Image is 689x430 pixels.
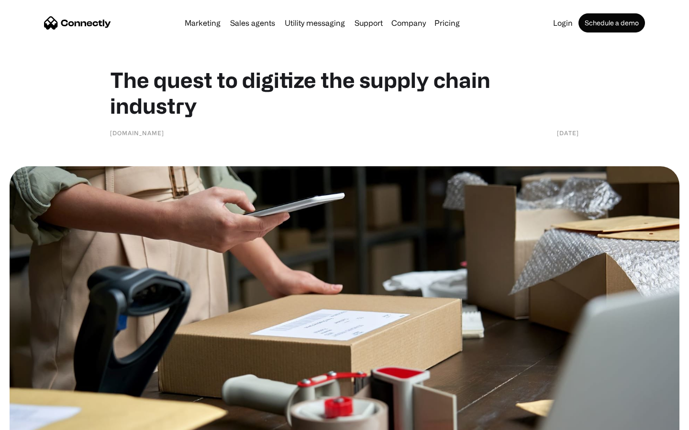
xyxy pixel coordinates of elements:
[10,413,57,427] aside: Language selected: English
[181,19,224,27] a: Marketing
[389,16,429,30] div: Company
[110,128,164,138] div: [DOMAIN_NAME]
[226,19,279,27] a: Sales agents
[578,13,645,32] a: Schedule a demo
[391,16,426,30] div: Company
[351,19,387,27] a: Support
[557,128,579,138] div: [DATE]
[281,19,349,27] a: Utility messaging
[110,67,579,118] h1: The quest to digitize the supply chain industry
[431,19,464,27] a: Pricing
[44,16,111,30] a: home
[19,413,57,427] ul: Language list
[549,19,577,27] a: Login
